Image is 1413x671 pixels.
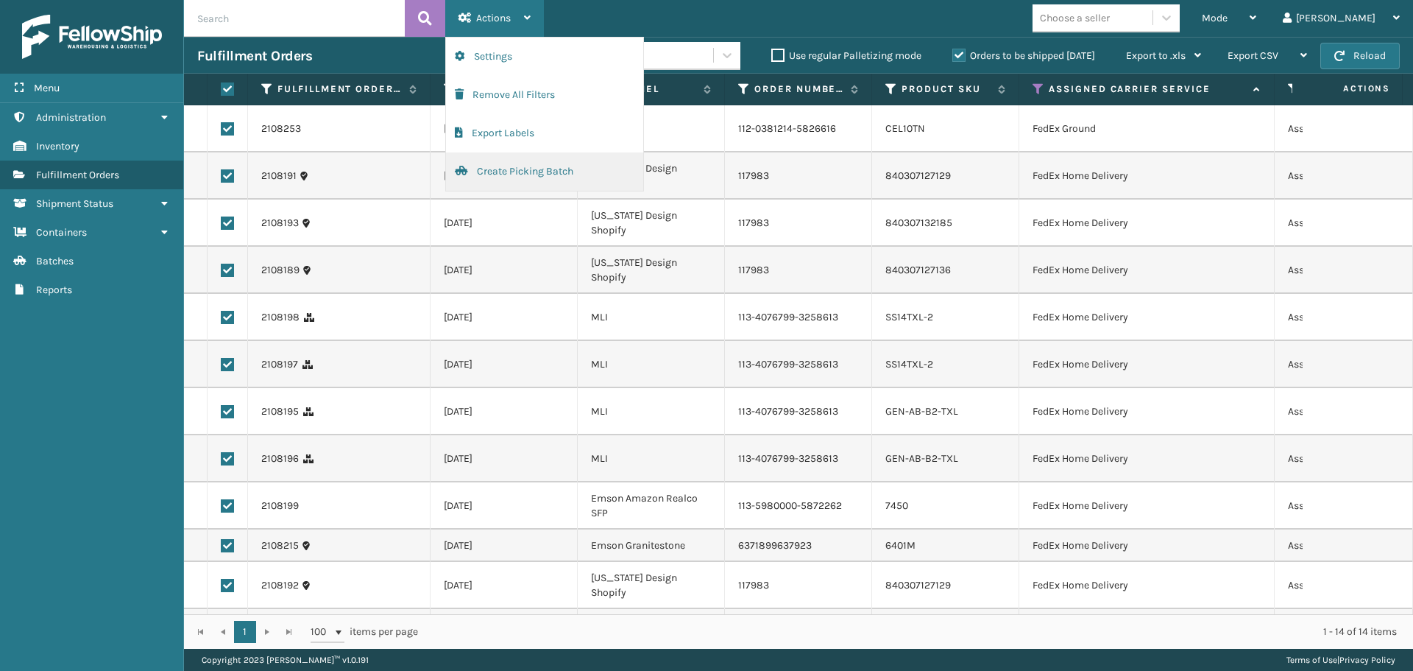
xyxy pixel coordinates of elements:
div: | [1286,649,1395,671]
td: 117983 [725,247,872,294]
span: Shipment Status [36,197,113,210]
a: 7450 [885,499,908,512]
h3: Fulfillment Orders [197,47,312,65]
img: logo [22,15,162,59]
td: 117983 [725,562,872,609]
span: items per page [311,621,418,643]
span: Menu [34,82,60,94]
button: Reload [1320,43,1400,69]
td: 117983 [725,609,872,656]
a: 2108191 [261,169,297,183]
td: [DATE] [431,341,578,388]
td: [DATE] [431,435,578,482]
a: 840307127129 [885,169,951,182]
a: Terms of Use [1286,655,1337,665]
td: 113-4076799-3258613 [725,388,872,435]
a: 2108192 [261,578,299,593]
td: FedEx Home Delivery [1019,200,1275,247]
span: Reports [36,284,72,296]
td: 113-4076799-3258613 [725,435,872,482]
span: Mode [1202,12,1228,24]
a: GEN-AB-B2-TXL [885,405,958,418]
td: FedEx Home Delivery [1019,294,1275,341]
td: 117983 [725,152,872,200]
td: Emson Amazon Realco SFP [578,482,725,530]
td: [DATE] [431,200,578,247]
a: GEN-AB-B2-TXL [885,452,958,465]
label: Assigned Carrier Service [1049,82,1246,96]
label: Fulfillment Order Id [277,82,402,96]
td: [DATE] [431,247,578,294]
span: Inventory [36,140,79,152]
td: FedEx Home Delivery [1019,388,1275,435]
td: FedEx Home Delivery [1019,562,1275,609]
a: SS14TXL-2 [885,358,933,370]
span: Fulfillment Orders [36,169,119,181]
td: FedEx Home Delivery [1019,247,1275,294]
a: 2108199 [261,499,299,513]
label: Channel [607,82,696,96]
span: Administration [36,111,106,124]
td: [US_STATE] Design Shopify [578,562,725,609]
a: CEL10TN [885,122,925,135]
td: FedEx Home Delivery [1019,609,1275,656]
a: 2108197 [261,357,298,372]
button: Settings [446,38,643,76]
div: Choose a seller [1040,10,1110,26]
td: FedEx Home Delivery [1019,152,1275,200]
td: FedEx Home Delivery [1019,482,1275,530]
a: 2108196 [261,452,299,466]
button: Remove All Filters [446,76,643,114]
span: Export to .xls [1126,49,1186,62]
td: MLI [578,105,725,152]
td: MLI [578,388,725,435]
td: [DATE] [431,482,578,530]
td: 6371899637923 [725,530,872,562]
td: [DATE] [431,530,578,562]
a: SS14TXL-2 [885,311,933,323]
a: 840307127136 [885,264,951,276]
label: Orders to be shipped [DATE] [952,49,1095,62]
td: [DATE] [431,294,578,341]
td: FedEx Ground [1019,105,1275,152]
td: MLI [578,294,725,341]
a: 840307127129 [885,579,951,591]
td: [US_STATE] Design Shopify [578,152,725,200]
button: Create Picking Batch [446,152,643,191]
label: Order Number [754,82,843,96]
a: 2108195 [261,404,299,419]
td: FedEx Home Delivery [1019,435,1275,482]
a: Privacy Policy [1339,655,1395,665]
span: Batches [36,255,74,267]
a: 6401M [885,539,916,552]
td: 113-4076799-3258613 [725,341,872,388]
button: Export Labels [446,114,643,152]
span: 100 [311,625,333,639]
td: [DATE] [431,388,578,435]
td: [DATE] [431,609,578,656]
td: [DATE] [431,562,578,609]
div: 1 - 14 of 14 items [439,625,1397,639]
label: Use regular Palletizing mode [771,49,921,62]
a: 2108253 [261,122,301,136]
td: [DATE] [431,152,578,200]
td: 113-5980000-5872262 [725,482,872,530]
a: 2108189 [261,263,300,278]
span: Containers [36,226,87,239]
td: [DATE] [431,105,578,152]
span: Actions [1297,77,1399,101]
td: [US_STATE] Design Shopify [578,200,725,247]
td: 112-0381214-5826616 [725,105,872,152]
span: Export CSV [1228,49,1278,62]
a: 1 [234,621,256,643]
a: 2108198 [261,310,300,325]
td: [US_STATE] Design Shopify [578,609,725,656]
td: FedEx Home Delivery [1019,341,1275,388]
td: 113-4076799-3258613 [725,294,872,341]
td: MLI [578,435,725,482]
a: 2108215 [261,538,299,553]
td: Emson Granitestone [578,530,725,562]
td: [US_STATE] Design Shopify [578,247,725,294]
td: 117983 [725,200,872,247]
span: Actions [476,12,511,24]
